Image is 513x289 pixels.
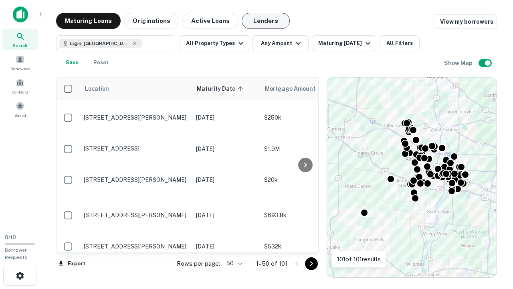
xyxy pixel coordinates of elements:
p: $250k [264,113,344,122]
span: Mortgage Amount [265,84,326,94]
a: Search [2,28,38,50]
button: Active Loans [182,13,238,29]
a: Saved [2,98,38,120]
p: [DATE] [196,242,256,251]
p: Rows per page: [177,259,220,269]
button: Lenders [242,13,290,29]
a: Contacts [2,75,38,97]
th: Location [80,77,192,100]
button: Originations [124,13,179,29]
p: [DATE] [196,113,256,122]
div: 0 0 [327,77,497,277]
p: [STREET_ADDRESS][PERSON_NAME] [84,114,188,121]
p: $693.8k [264,211,344,220]
a: Borrowers [2,52,38,73]
p: [STREET_ADDRESS][PERSON_NAME] [84,176,188,183]
span: Borrowers [10,65,30,72]
span: Location [85,84,109,94]
button: All Property Types [180,35,249,51]
button: Maturing Loans [56,13,121,29]
button: All Filters [380,35,420,51]
h6: Show Map [444,59,474,67]
span: Elgin, [GEOGRAPHIC_DATA], [GEOGRAPHIC_DATA] [70,40,130,47]
p: 101 of 101 results [337,254,381,264]
th: Mortgage Amount [260,77,348,100]
button: Reset [88,55,114,71]
p: $1.9M [264,144,344,153]
button: Export [56,258,87,270]
p: [DATE] [196,175,256,184]
p: [DATE] [196,211,256,220]
p: [STREET_ADDRESS][PERSON_NAME] [84,212,188,219]
p: [STREET_ADDRESS] [84,145,188,152]
span: Saved [14,112,26,118]
p: [DATE] [196,144,256,153]
p: [STREET_ADDRESS][PERSON_NAME] [84,243,188,250]
button: Any Amount [252,35,309,51]
button: Go to next page [305,257,318,270]
span: 0 / 10 [5,234,16,240]
iframe: Chat Widget [473,225,513,263]
img: capitalize-icon.png [13,6,28,22]
p: 1–50 of 101 [256,259,287,269]
th: Maturity Date [192,77,260,100]
span: Search [13,42,27,49]
p: $532k [264,242,344,251]
button: Save your search to get updates of matches that match your search criteria. [59,55,85,71]
span: Maturity Date [197,84,246,94]
div: Maturing [DATE] [318,39,373,48]
a: View my borrowers [434,14,497,29]
span: Contacts [12,89,28,95]
span: Borrower Requests [5,247,27,260]
p: $20k [264,175,344,184]
div: 50 [223,258,243,269]
button: Maturing [DATE] [312,35,376,51]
